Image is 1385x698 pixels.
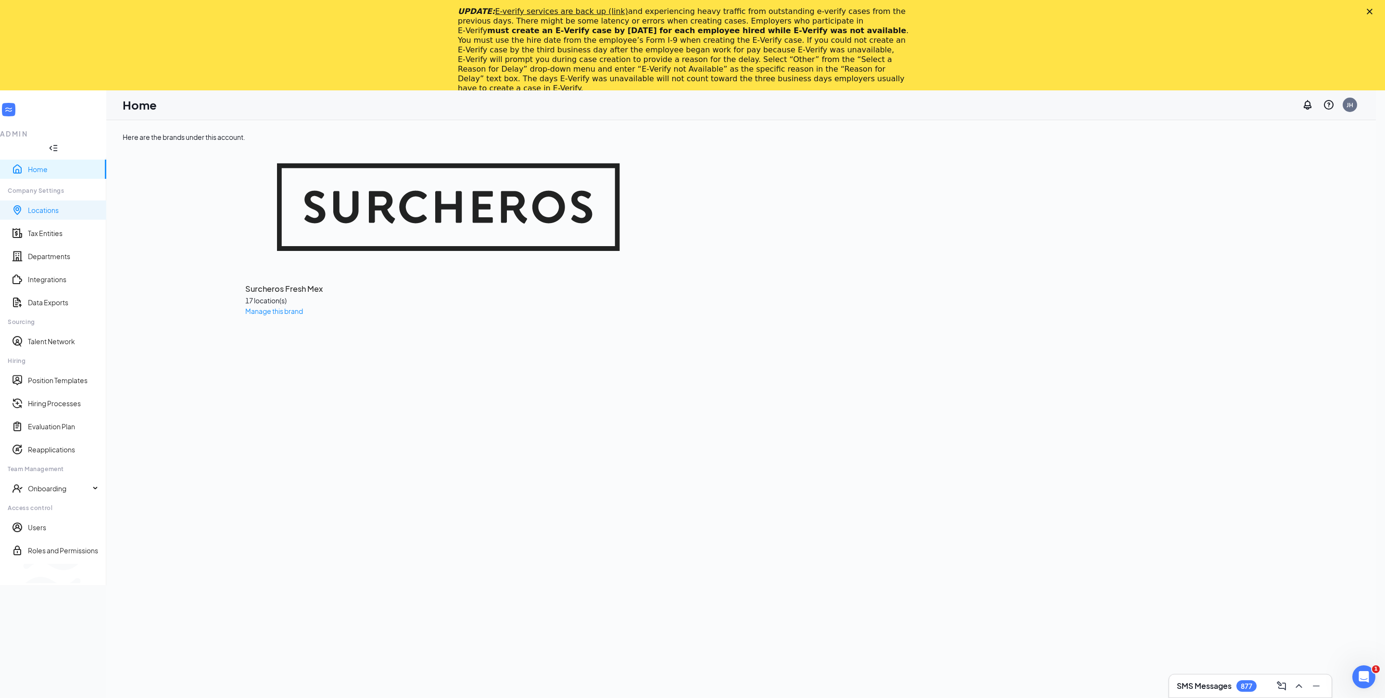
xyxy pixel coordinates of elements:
div: 17 location(s) [245,295,652,306]
div: Hiring [8,357,98,365]
div: Onboarding [28,484,90,493]
a: Users [28,523,99,532]
b: must create an E‑Verify case by [DATE] for each employee hired while E‑Verify was not available [487,26,906,35]
a: Tax Entities [28,228,99,238]
h1: Home [123,97,157,113]
div: JH [1347,101,1353,109]
svg: Minimize [1310,680,1322,692]
div: Company Settings [8,187,98,195]
h3: Surcheros Fresh Mex [245,283,652,295]
i: UPDATE: [458,7,628,16]
span: 1 [1372,665,1380,673]
a: E-verify services are back up (link) [495,7,628,16]
a: Evaluation Plan [28,422,99,431]
svg: ComposeMessage [1276,680,1287,692]
a: Talent Network [28,337,99,346]
a: Locations [28,205,99,215]
svg: WorkstreamLogo [4,105,13,114]
div: 877 [1241,682,1252,690]
div: Close [1367,9,1376,14]
a: Roles and Permissions [28,546,99,555]
button: ComposeMessage [1274,678,1289,694]
a: Data Exports [28,298,99,307]
iframe: Intercom live chat [1352,665,1375,688]
div: and experiencing heavy traffic from outstanding e-verify cases from the previous days. There migh... [458,7,912,93]
svg: Collapse [49,143,58,153]
svg: Notifications [1302,99,1313,111]
div: Here are the brands under this account. [123,132,245,316]
button: ChevronUp [1291,678,1307,694]
div: Sourcing [8,318,98,326]
button: Minimize [1309,678,1324,694]
h3: SMS Messages [1177,681,1232,691]
svg: QuestionInfo [1323,99,1335,111]
div: Team Management [8,465,98,473]
a: Hiring Processes [28,399,99,408]
a: Integrations [28,274,99,284]
a: Position Templates [28,375,99,385]
a: Reapplications [28,445,99,454]
a: Departments [28,251,99,261]
div: Access control [8,504,98,512]
a: Home [28,164,99,174]
a: Manage this brand [245,307,303,315]
img: Surcheros Fresh Mex logo [245,132,652,283]
svg: UserCheck [12,483,23,494]
svg: WorkstreamLogo [12,533,92,614]
svg: ChevronUp [1293,680,1305,692]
